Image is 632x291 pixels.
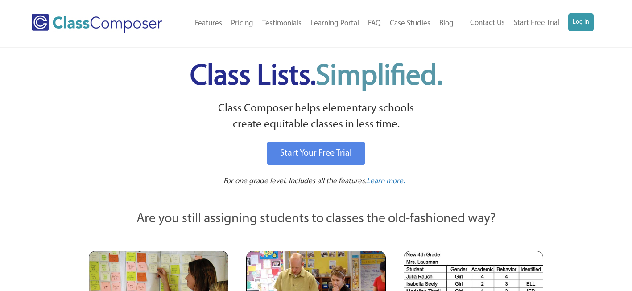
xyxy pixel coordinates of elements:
img: Class Composer [32,14,162,33]
nav: Header Menu [458,13,594,33]
a: FAQ [364,14,385,33]
a: Blog [435,14,458,33]
a: Start Your Free Trial [267,142,365,165]
span: Simplified. [316,62,442,91]
a: Features [190,14,227,33]
a: Start Free Trial [509,13,564,33]
a: Learning Portal [306,14,364,33]
span: Start Your Free Trial [280,149,352,158]
a: Learn more. [367,176,405,187]
a: Case Studies [385,14,435,33]
nav: Header Menu [181,14,459,33]
span: Learn more. [367,177,405,185]
a: Log In [568,13,594,31]
a: Testimonials [258,14,306,33]
span: For one grade level. Includes all the features. [223,177,367,185]
p: Class Composer helps elementary schools create equitable classes in less time. [87,101,545,133]
span: Class Lists. [190,62,442,91]
a: Pricing [227,14,258,33]
a: Contact Us [466,13,509,33]
p: Are you still assigning students to classes the old-fashioned way? [89,209,544,229]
